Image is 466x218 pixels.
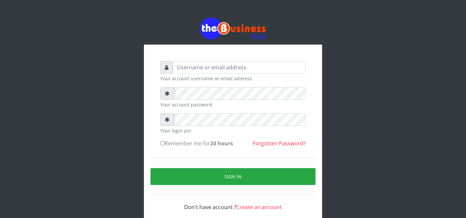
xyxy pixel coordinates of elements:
button: Sign in [150,168,316,185]
small: Your account password [160,101,306,108]
input: Remember me for24 hours [160,141,165,145]
small: Your account username or email address [160,75,306,82]
input: Username or email address [173,61,306,74]
div: Don't have account ? [160,195,306,211]
b: 24 hours [210,140,233,147]
small: Your login pin [160,127,306,134]
label: Remember me for [160,139,233,147]
a: Forgotten Password? [253,140,306,147]
a: Create an account [236,203,282,211]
